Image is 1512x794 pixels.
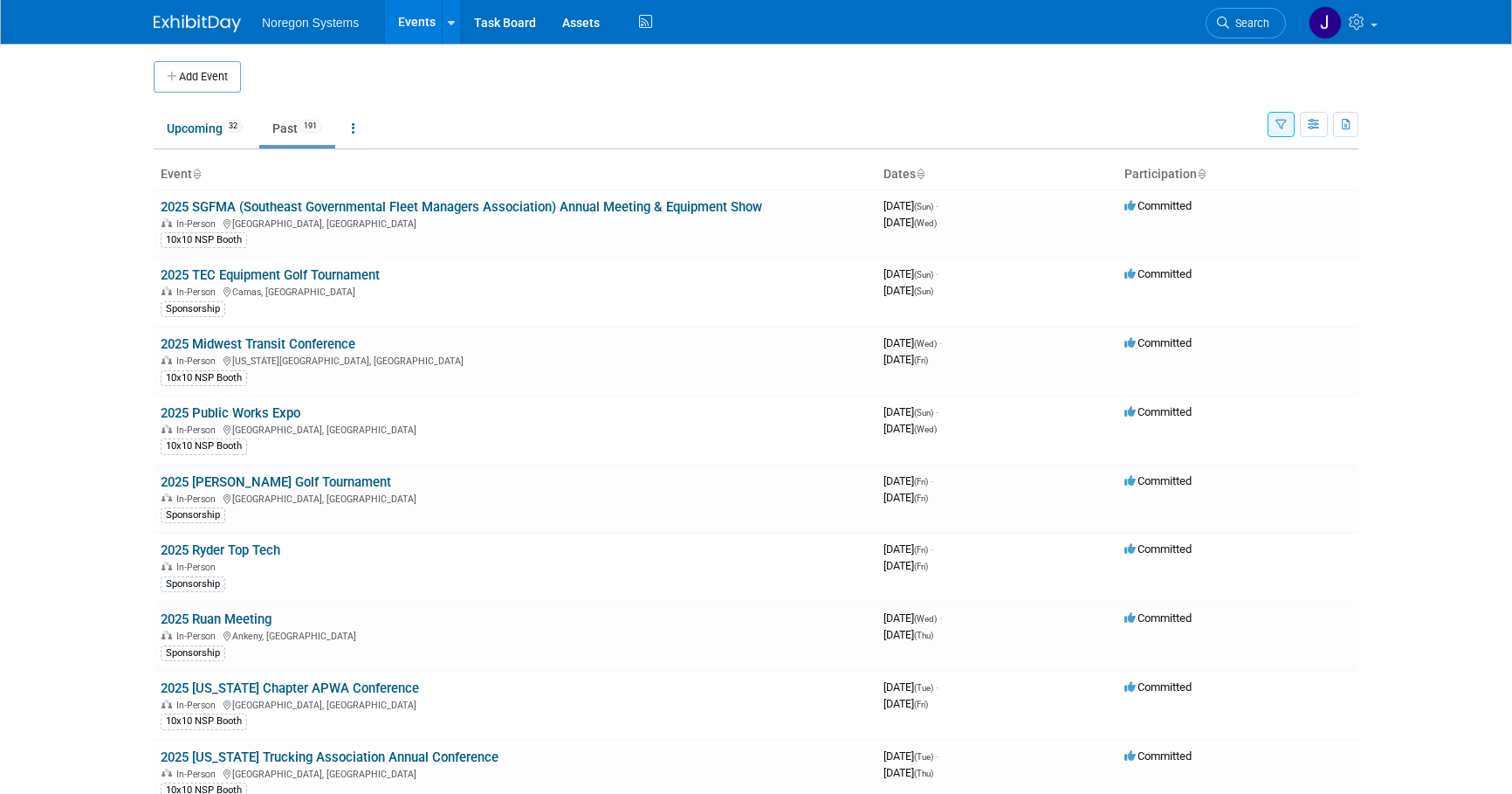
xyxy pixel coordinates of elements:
[162,562,172,570] img: In-Person Event
[914,356,928,365] span: (Fri)
[192,167,201,181] a: Sort by Event Name
[161,336,355,352] a: 2025 Midwest Transit Conference
[883,199,938,212] span: [DATE]
[161,216,869,230] div: [GEOGRAPHIC_DATA], [GEOGRAPHIC_DATA]
[161,232,247,248] div: 10x10 NSP Booth
[154,160,876,190] th: Event
[262,16,359,30] span: Noregon Systems
[883,216,937,229] span: [DATE]
[883,336,942,349] span: [DATE]
[176,218,221,230] span: In-Person
[883,405,938,418] span: [DATE]
[936,405,938,418] span: -
[162,700,172,708] img: In-Person Event
[161,628,869,642] div: Ankeny, [GEOGRAPHIC_DATA]
[931,474,933,487] span: -
[914,614,937,624] span: (Wed)
[1124,199,1192,212] span: Committed
[914,339,937,349] span: (Wed)
[883,749,938,763] span: [DATE]
[162,218,172,227] img: In-Person Event
[162,769,172,777] img: In-Person Event
[161,577,225,592] div: Sponsorship
[914,752,933,762] span: (Tue)
[176,356,221,367] span: In-Person
[883,628,933,641] span: [DATE]
[162,356,172,364] img: In-Person Event
[1124,611,1192,625] span: Committed
[176,287,221,298] span: In-Person
[161,405,300,421] a: 2025 Public Works Expo
[939,611,942,625] span: -
[259,112,335,145] a: Past191
[176,631,221,642] span: In-Person
[883,680,938,694] span: [DATE]
[299,120,322,133] span: 191
[1124,405,1192,418] span: Committed
[936,680,938,694] span: -
[883,766,933,779] span: [DATE]
[883,284,933,297] span: [DATE]
[161,199,762,215] a: 2025 SGFMA (Southeast Governmental Fleet Managers Association) Annual Meeting & Equipment Show
[161,370,247,386] div: 10x10 NSP Booth
[161,611,271,627] a: 2025 Ruan Meeting
[161,646,225,661] div: Sponsorship
[154,61,241,93] button: Add Event
[914,218,937,228] span: (Wed)
[883,611,942,625] span: [DATE]
[161,507,225,523] div: Sponsorship
[162,494,172,502] img: In-Person Event
[914,425,937,434] span: (Wed)
[914,494,928,503] span: (Fri)
[223,120,243,133] span: 32
[161,301,225,317] div: Sponsorship
[161,267,380,283] a: 2025 TEC Equipment Golf Tournament
[161,766,869,780] div: [GEOGRAPHIC_DATA], [GEOGRAPHIC_DATA]
[1124,336,1192,349] span: Committed
[876,160,1117,190] th: Dates
[914,287,933,296] span: (Sun)
[162,425,172,433] img: In-Person Event
[162,631,172,639] img: In-Person Event
[161,749,498,765] a: 2025 [US_STATE] Trucking Association Annual Conference
[914,202,933,211] span: (Sun)
[883,353,928,366] span: [DATE]
[883,474,933,487] span: [DATE]
[883,267,938,280] span: [DATE]
[162,287,172,295] img: In-Person Event
[176,700,221,711] span: In-Person
[176,769,221,780] span: In-Person
[1124,680,1192,694] span: Committed
[161,474,391,490] a: 2025 [PERSON_NAME] Golf Tournament
[154,112,256,145] a: Upcoming32
[883,422,937,435] span: [DATE]
[916,167,924,181] a: Sort by Start Date
[176,425,221,436] span: In-Person
[1206,8,1286,38] a: Search
[914,562,928,571] span: (Fri)
[931,542,933,556] span: -
[161,422,869,436] div: [GEOGRAPHIC_DATA], [GEOGRAPHIC_DATA]
[914,769,933,778] span: (Thu)
[914,545,928,555] span: (Fri)
[161,353,869,367] div: [US_STATE][GEOGRAPHIC_DATA], [GEOGRAPHIC_DATA]
[1309,6,1342,39] img: Johana Gil
[1197,167,1206,181] a: Sort by Participation Type
[883,697,928,710] span: [DATE]
[883,491,928,504] span: [DATE]
[176,494,221,505] span: In-Person
[1124,542,1192,556] span: Committed
[161,284,869,298] div: Camas, [GEOGRAPHIC_DATA]
[154,15,241,32] img: ExhibitDay
[914,477,928,487] span: (Fri)
[1124,474,1192,487] span: Committed
[1229,17,1269,30] span: Search
[176,562,221,573] span: In-Person
[914,700,928,709] span: (Fri)
[939,336,942,349] span: -
[883,559,928,572] span: [DATE]
[161,438,247,454] div: 10x10 NSP Booth
[161,697,869,711] div: [GEOGRAPHIC_DATA], [GEOGRAPHIC_DATA]
[1117,160,1358,190] th: Participation
[936,199,938,212] span: -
